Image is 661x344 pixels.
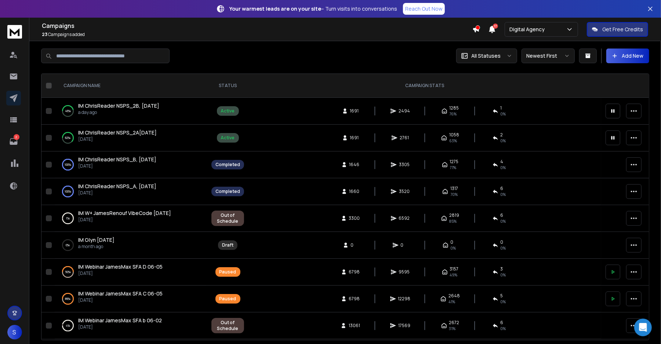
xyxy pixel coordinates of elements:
p: [DATE] [78,270,163,276]
td: 0%IM Glyn [DATE]a month ago [55,232,207,259]
p: All Statuses [471,52,501,60]
p: [DATE] [78,297,163,303]
span: IM W+ JamesRenouf VibeCode [DATE] [78,209,171,216]
p: 0 % [66,241,70,249]
p: [DATE] [78,163,156,169]
span: 23 [42,31,47,37]
span: 1660 [349,189,360,194]
img: logo [7,25,22,39]
a: Reach Out Now [403,3,445,15]
td: 46%IM ChrisReader NSPS_2B, [DATE]a day ago [55,98,207,125]
button: Add New [606,49,649,63]
span: 31 % [449,326,456,332]
th: CAMPAIGN NAME [55,74,207,98]
span: 0 [351,242,358,248]
span: 1275 [450,159,459,165]
p: Digital Agency [509,26,548,33]
p: a month ago [78,244,115,250]
span: 3520 [399,189,410,194]
td: 100%IM ChrisReader NSPS_B, [DATE][DATE] [55,151,207,178]
p: a day ago [78,110,159,115]
p: 1 % [66,215,70,222]
span: 2648 [448,293,460,299]
div: Completed [215,162,240,168]
span: 1691 [350,108,359,114]
th: STATUS [207,74,248,98]
span: 17 [493,24,498,29]
p: [DATE] [78,324,162,330]
span: IM Webinar JamesMax SFA C 06-05 [78,290,163,297]
span: 0 % [501,299,506,305]
p: 4 % [66,322,70,329]
span: 3157 [450,266,459,272]
span: 2494 [399,108,410,114]
p: [DATE] [78,136,157,142]
span: 2 [501,132,503,138]
span: 6798 [349,269,360,275]
a: IM ChrisReader NSPS_A, [DATE] [78,183,156,190]
span: 17569 [398,323,410,329]
div: Active [221,135,235,141]
p: [DATE] [78,217,171,223]
span: 3300 [349,215,360,221]
span: 6798 [349,296,360,302]
div: Out of Schedule [215,320,240,332]
span: 2819 [449,212,459,218]
span: 1646 [349,162,360,168]
span: 85 % [449,218,457,224]
p: Reach Out Now [405,5,443,12]
p: 100 % [65,161,71,168]
span: 2672 [449,320,460,326]
div: Completed [215,189,240,194]
span: 0 % [501,218,506,224]
span: 13061 [349,323,360,329]
span: 6 [501,320,504,326]
td: 4%IM Webinar JamesMax SFA b 06-02[DATE] [55,312,207,339]
span: 6592 [399,215,410,221]
a: IM ChrisReader NSPS_2B, [DATE] [78,102,159,110]
span: 6 [501,212,504,218]
span: 70 % [450,191,458,197]
span: IM ChrisReader NSPS_A, [DATE] [78,183,156,190]
span: 0 % [501,165,506,171]
span: 6 [501,186,504,191]
span: 0 [401,242,408,248]
span: 0 % [501,326,506,332]
td: 89%IM Webinar JamesMax SFA C 06-05[DATE] [55,286,207,312]
span: 9595 [399,269,410,275]
a: IM ChrisReader NSPS_2A[DATE] [78,129,157,136]
span: 1 [501,105,502,111]
span: 1691 [350,135,359,141]
strong: Your warmest leads are on your site [229,5,321,12]
span: 0 [501,239,504,245]
a: IM Glyn [DATE] [78,236,115,244]
span: 1317 [450,186,458,191]
td: 1%IM W+ JamesRenouf VibeCode [DATE][DATE] [55,205,207,232]
span: 3 [501,266,503,272]
span: 77 % [450,165,457,171]
span: IM Webinar JamesMax SFA b 06-02 [78,317,162,324]
span: 0 % [501,111,506,117]
p: [DATE] [78,190,156,196]
span: 0 % [501,138,506,144]
div: Paused [219,269,236,275]
th: CAMPAIGN STATS [248,74,601,98]
button: S [7,325,22,340]
span: 4 [501,159,504,165]
a: IM W+ JamesRenouf VibeCode [DATE] [78,209,171,217]
p: 46 % [65,107,71,115]
span: 1058 [449,132,459,138]
span: 3305 [399,162,410,168]
div: Out of Schedule [215,212,240,224]
span: IM ChrisReader NSPS_B, [DATE] [78,156,156,163]
td: 62%IM ChrisReader NSPS_2A[DATE][DATE] [55,125,207,151]
p: 89 % [65,295,71,302]
span: 5 [501,293,503,299]
p: – Turn visits into conversations [229,5,397,12]
a: 2 [6,134,21,149]
button: Get Free Credits [587,22,648,37]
